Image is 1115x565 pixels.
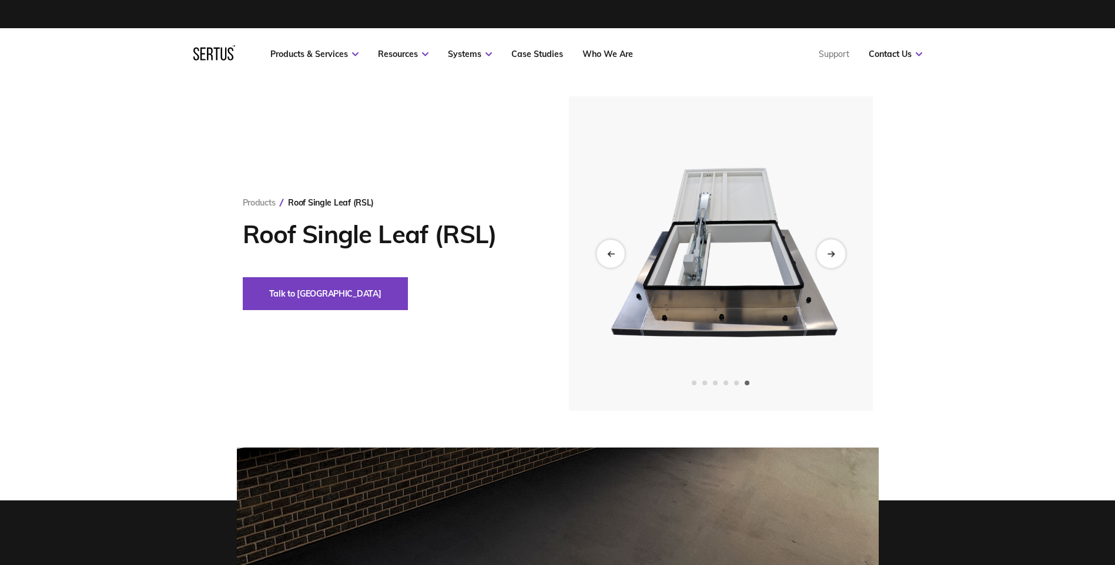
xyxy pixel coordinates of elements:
button: Talk to [GEOGRAPHIC_DATA] [243,277,408,310]
div: Next slide [816,239,845,268]
span: Go to slide 1 [692,381,697,385]
a: Case Studies [511,49,563,59]
span: Go to slide 5 [734,381,739,385]
a: Support [819,49,849,59]
a: Products & Services [270,49,359,59]
h1: Roof Single Leaf (RSL) [243,220,534,249]
iframe: Chat Widget [903,429,1115,565]
a: Who We Are [582,49,633,59]
span: Go to slide 3 [713,381,718,385]
a: Systems [448,49,492,59]
div: Previous slide [597,240,625,268]
span: Go to slide 2 [702,381,707,385]
a: Contact Us [869,49,922,59]
a: Products [243,197,276,208]
a: Resources [378,49,428,59]
span: Go to slide 4 [724,381,728,385]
